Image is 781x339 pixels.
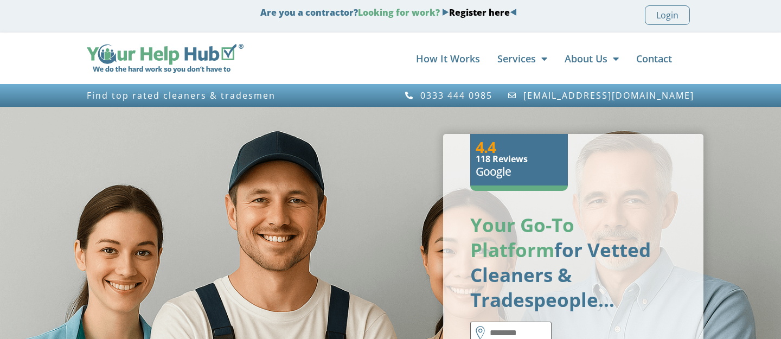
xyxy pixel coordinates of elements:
h3: 4.4 [476,139,562,155]
img: Blue Arrow - Left [510,9,517,16]
img: Your Help Hub Wide Logo [87,44,244,73]
p: for Vetted Cleaners & Tradespeople… [470,213,676,312]
span: 0333 444 0985 [418,91,492,100]
span: Y [470,212,482,238]
a: Login [645,5,690,25]
nav: Menu [254,48,672,69]
h6: 118 Reviews [476,155,562,163]
img: Blue Arrow - Right [442,9,449,16]
a: About Us [565,48,619,69]
h5: Google [476,163,562,180]
a: [EMAIL_ADDRESS][DOMAIN_NAME] [508,91,695,100]
a: Register here [449,7,510,18]
span: our Go-To Platform [470,212,574,263]
strong: Are you a contractor? [260,7,517,18]
h3: Find top rated cleaners & tradesmen [87,91,385,100]
a: Contact [636,48,672,69]
a: How It Works [416,48,480,69]
span: Looking for work? [358,7,440,18]
a: Services [497,48,547,69]
span: Login [656,8,678,22]
a: 0333 444 0985 [404,91,492,100]
span: [EMAIL_ADDRESS][DOMAIN_NAME] [521,91,694,100]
